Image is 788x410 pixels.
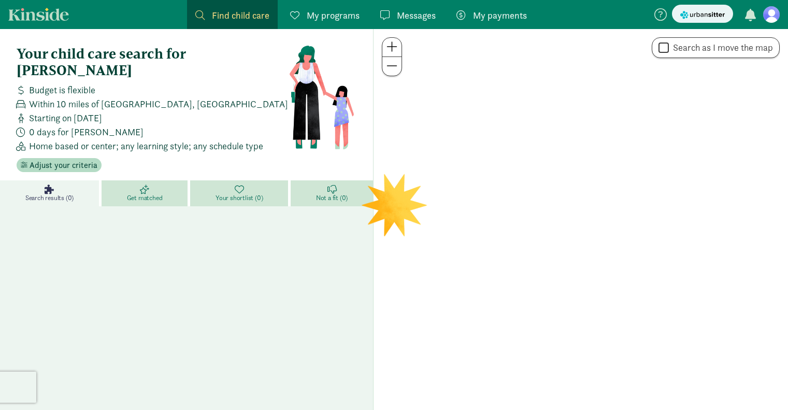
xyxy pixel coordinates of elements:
[216,194,263,202] span: Your shortlist (0)
[29,97,288,111] span: Within 10 miles of [GEOGRAPHIC_DATA], [GEOGRAPHIC_DATA]
[29,111,102,125] span: Starting on [DATE]
[102,180,190,206] a: Get matched
[307,8,360,22] span: My programs
[29,139,263,153] span: Home based or center; any learning style; any schedule type
[29,125,144,139] span: 0 days for [PERSON_NAME]
[17,46,289,79] h4: Your child care search for [PERSON_NAME]
[25,194,74,202] span: Search results (0)
[17,158,102,173] button: Adjust your criteria
[8,8,69,21] a: Kinside
[669,41,773,54] label: Search as I move the map
[316,194,348,202] span: Not a fit (0)
[680,9,725,20] img: urbansitter_logo_small.svg
[291,180,373,206] a: Not a fit (0)
[30,159,97,172] span: Adjust your criteria
[190,180,291,206] a: Your shortlist (0)
[127,194,163,202] span: Get matched
[212,8,269,22] span: Find child care
[29,83,95,97] span: Budget is flexible
[397,8,436,22] span: Messages
[473,8,527,22] span: My payments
